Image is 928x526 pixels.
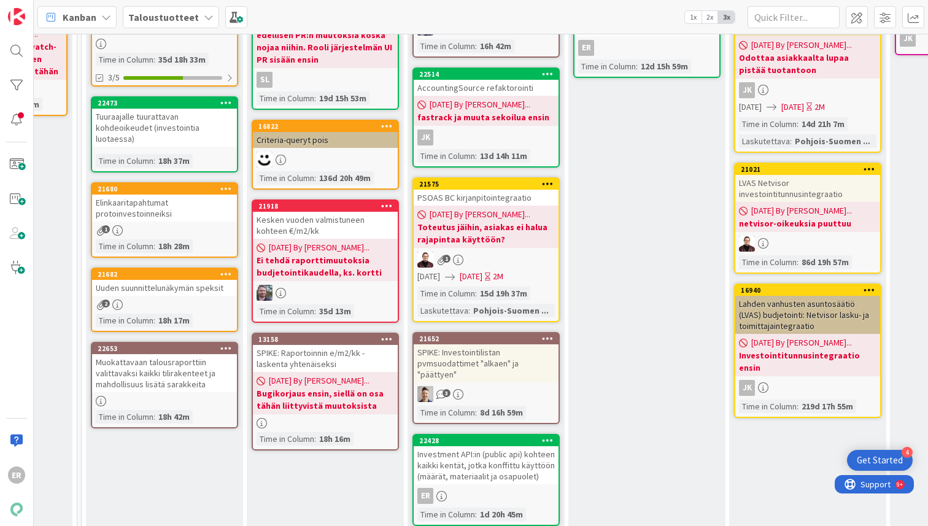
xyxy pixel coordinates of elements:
div: Time in Column [417,149,475,163]
div: Pohjois-Suomen ... [470,304,552,317]
div: Laskutettava [739,134,790,148]
a: 22514AccountingSource refaktorointi[DATE] By [PERSON_NAME]...fastrack ja muuta sekoilua ensinJKTi... [412,68,560,168]
div: 21680 [92,184,237,195]
div: JK [417,130,433,145]
span: [DATE] By [PERSON_NAME]... [430,208,530,221]
a: 21021LVAS Netvisor investointitunnusintegraatio[DATE] By [PERSON_NAME]...netvisor-oikeuksia puutt... [734,163,881,274]
a: 21682Uuden suunnittelunäkymän speksitTime in Column:18h 17m [91,268,238,332]
div: 22653 [98,344,237,353]
img: MH [257,152,273,168]
div: 22514AccountingSource refaktorointi [414,69,559,96]
div: Investment API:in (public api) kohteen kaikki kentät, jotka konffittu käyttöön (määrät, materiaal... [414,446,559,484]
div: 8d 16h 59m [477,406,526,419]
div: 16h 42m [477,39,514,53]
div: Time in Column [257,171,314,185]
div: 13158SPIKE: Raportoinnin e/m2/kk -laskenta yhtenäiseksi [253,334,398,372]
b: Investointitunnusintegraatio ensin [739,349,876,374]
span: : [314,304,316,318]
a: 21575PSOAS BC kirjanpitointegraatio[DATE] By [PERSON_NAME]...Toteutus jäihin, asiakas ei halua ra... [412,177,560,322]
b: Toteutus jäihin, asiakas ei halua rajapintaa käyttöön? [417,221,555,246]
a: 21680Elinkaaritapahtumat protoinvestoinneiksiTime in Column:18h 28m [91,182,238,258]
span: : [153,53,155,66]
span: 1x [685,11,702,23]
div: 21918Kesken vuoden valmistuneen kohteen €/m2/kk [253,201,398,239]
span: : [475,149,477,163]
div: MH [253,152,398,168]
img: TN [417,386,433,402]
div: 21652 [419,335,559,343]
div: 21575 [414,179,559,190]
a: 22653Muokattavaan talousraporttiin valittavaksi kaikki tilirakenteet ja mahdollisuus lisätä sarak... [91,342,238,428]
div: 14d 21h 7m [798,117,848,131]
div: Lahden vanhusten asuntosäätiö (LVAS) budjetointi: Netvisor lasku- ja toimittajaintegraatio [735,296,880,334]
div: Time in Column [578,60,636,73]
div: 22473 [98,99,237,107]
div: 21918 [253,201,398,212]
div: JK [735,380,880,396]
div: 16822Criteria-queryt pois [253,121,398,148]
div: 4 [902,447,913,458]
div: 16822 [258,122,398,131]
a: 16940Lahden vanhusten asuntosäätiö (LVAS) budjetointi: Netvisor lasku- ja toimittajaintegraatio[D... [734,284,881,418]
div: 22428 [414,435,559,446]
div: 9+ [62,5,68,15]
span: : [468,304,470,317]
div: 18h 42m [155,410,193,424]
b: Bugikorjaus ensin, siellä on osa tähän liittyvistä muutoksista [257,387,394,412]
div: Time in Column [417,406,475,419]
img: AA [417,252,433,268]
div: Time in Column [257,304,314,318]
div: sl [257,72,273,88]
div: Time in Column [739,400,797,413]
div: Time in Column [739,117,797,131]
div: Get Started [857,454,903,466]
div: Time in Column [417,287,475,300]
span: [DATE] [781,101,804,114]
div: JK [739,82,755,98]
div: Time in Column [739,255,797,269]
div: 12d 15h 59m [638,60,691,73]
div: 1d 20h 45m [477,508,526,521]
div: 21021LVAS Netvisor investointitunnusintegraatio [735,164,880,202]
div: Kesken vuoden valmistuneen kohteen €/m2/kk [253,212,398,239]
div: JK [414,130,559,145]
div: ER [414,488,559,504]
div: 13d 14h 11m [477,149,530,163]
b: Ei tehdä raporttimuutoksia budjetointikaudella, ks. kortti [257,254,394,279]
div: AA [735,236,880,252]
div: 21575PSOAS BC kirjanpitointegraatio [414,179,559,206]
div: JK [735,82,880,98]
div: Time in Column [96,314,153,327]
span: : [314,432,316,446]
span: : [475,406,477,419]
div: 35d 18h 33m [155,53,209,66]
div: Tuuraajalle tuurattavan kohdeoikeudet (investointia luotaessa) [92,109,237,147]
div: ER [8,466,25,484]
div: 21652 [414,333,559,344]
div: 21021 [741,165,880,174]
div: 21652SPIKE: Investointilistan pvmsuodattimet "alkaen" ja "päättyen" [414,333,559,382]
div: 15d 19h 37m [477,287,530,300]
div: PSOAS BC kirjanpitointegraatio [414,190,559,206]
span: : [797,400,798,413]
b: Taloustuotteet [128,11,199,23]
div: Elinkaaritapahtumat protoinvestoinneiksi [92,195,237,222]
div: TK [253,285,398,301]
div: 16822 [253,121,398,132]
div: 22514 [414,69,559,80]
a: 13158SPIKE: Raportoinnin e/m2/kk -laskenta yhtenäiseksi[DATE] By [PERSON_NAME]...Bugikorjaus ensi... [252,333,399,451]
span: [DATE] By [PERSON_NAME]... [751,204,852,217]
div: ER [574,40,719,56]
div: 13158 [258,335,398,344]
div: 21680 [98,185,237,193]
img: avatar [8,501,25,518]
div: 219d 17h 55m [798,400,856,413]
div: 22653Muokattavaan talousraporttiin valittavaksi kaikki tilirakenteet ja mahdollisuus lisätä sarak... [92,343,237,392]
div: Time in Column [257,432,314,446]
div: 22473Tuuraajalle tuurattavan kohdeoikeudet (investointia luotaessa) [92,98,237,147]
a: 21652SPIKE: Investointilistan pvmsuodattimet "alkaen" ja "päättyen"TNTime in Column:8d 16h 59m [412,332,560,424]
span: 3 [443,389,450,397]
span: : [153,314,155,327]
div: LVAS Netvisor investointitunnusintegraatio [735,175,880,202]
span: : [475,508,477,521]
